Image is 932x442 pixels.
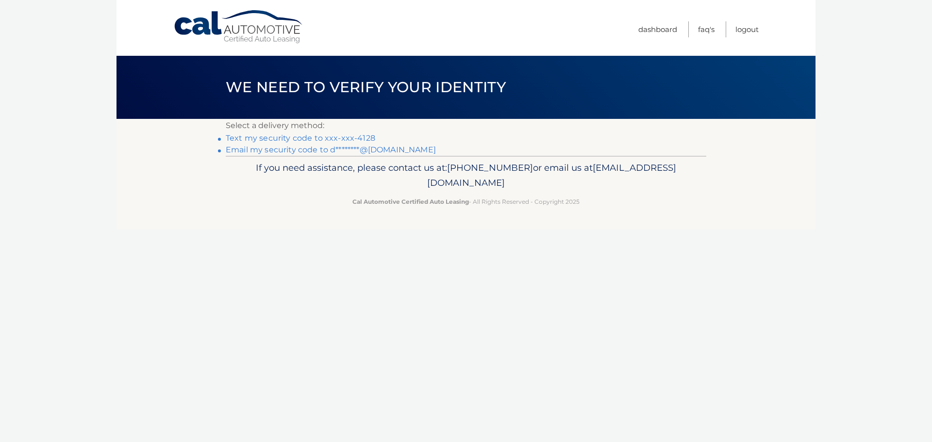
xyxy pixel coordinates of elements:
a: Dashboard [638,21,677,37]
a: FAQ's [698,21,715,37]
p: - All Rights Reserved - Copyright 2025 [232,196,700,207]
strong: Cal Automotive Certified Auto Leasing [352,198,469,205]
a: Cal Automotive [173,10,304,44]
a: Text my security code to xxx-xxx-4128 [226,133,375,143]
span: [PHONE_NUMBER] [447,162,533,173]
p: If you need assistance, please contact us at: or email us at [232,160,700,191]
a: Email my security code to d********@[DOMAIN_NAME] [226,145,436,154]
span: We need to verify your identity [226,78,506,96]
p: Select a delivery method: [226,119,706,132]
a: Logout [735,21,759,37]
